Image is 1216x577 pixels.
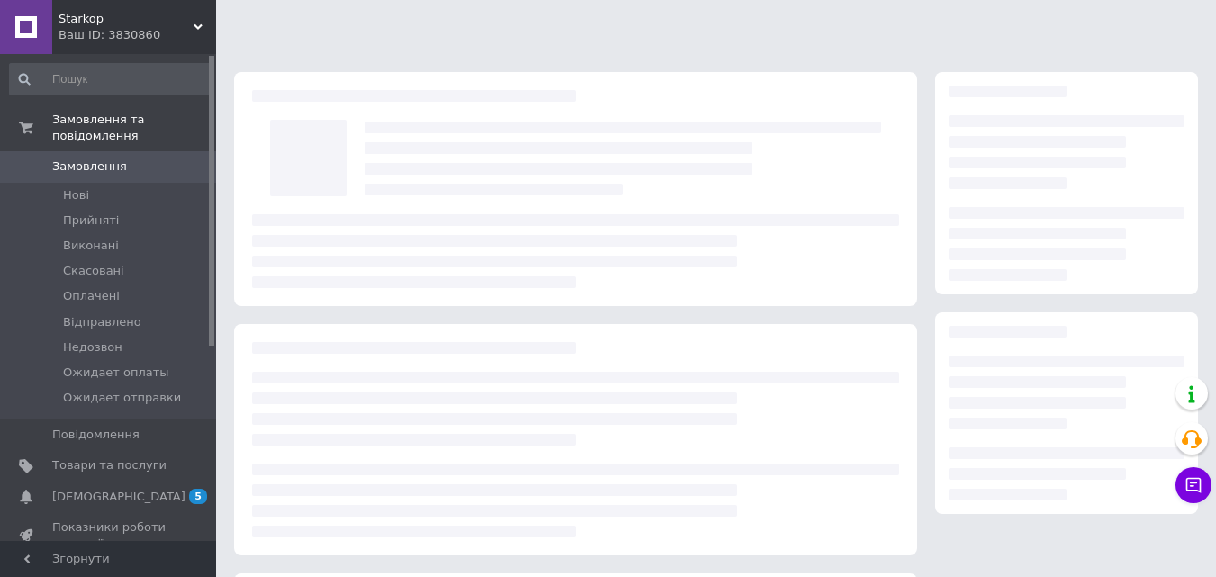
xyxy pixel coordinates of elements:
span: Товари та послуги [52,457,167,473]
span: [DEMOGRAPHIC_DATA] [52,489,185,505]
div: Ваш ID: 3830860 [59,27,216,43]
span: Нові [63,187,89,203]
span: Замовлення та повідомлення [52,112,216,144]
span: Замовлення [52,158,127,175]
span: Відправлено [63,314,141,330]
span: Повідомлення [52,427,140,443]
span: Прийняті [63,212,119,229]
span: Скасовані [63,263,124,279]
span: Ожидает оплаты [63,365,169,381]
span: Ожидает отправки [63,390,181,406]
button: Чат з покупцем [1175,467,1211,503]
span: Показники роботи компанії [52,519,167,552]
span: 5 [189,489,207,504]
span: Виконані [63,238,119,254]
span: Недозвон [63,339,122,356]
span: Оплачені [63,288,120,304]
span: Starkop [59,11,194,27]
input: Пошук [9,63,212,95]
